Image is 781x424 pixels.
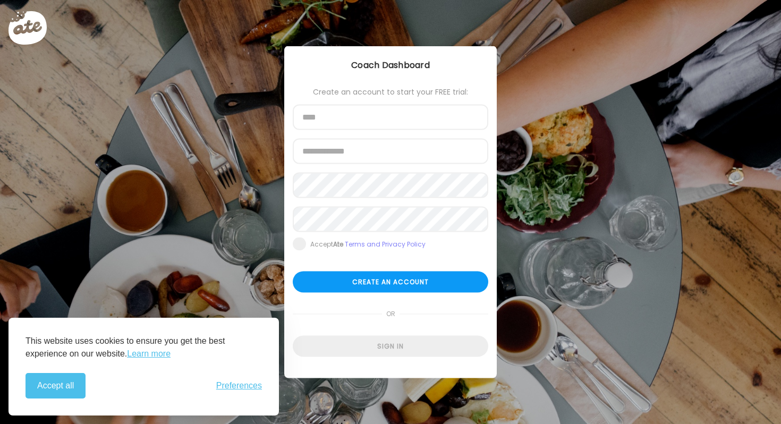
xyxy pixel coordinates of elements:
[127,347,171,360] a: Learn more
[26,373,86,398] button: Accept all cookies
[293,336,488,357] div: Sign in
[284,59,497,72] div: Coach Dashboard
[216,381,262,391] span: Preferences
[26,335,262,360] p: This website uses cookies to ensure you get the best experience on our website.
[293,272,488,293] div: Create an account
[216,381,262,391] button: Toggle preferences
[345,240,426,249] a: Terms and Privacy Policy
[293,88,488,96] div: Create an account to start your FREE trial:
[333,240,343,249] b: Ate
[310,240,426,249] div: Accept
[382,303,400,325] span: or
